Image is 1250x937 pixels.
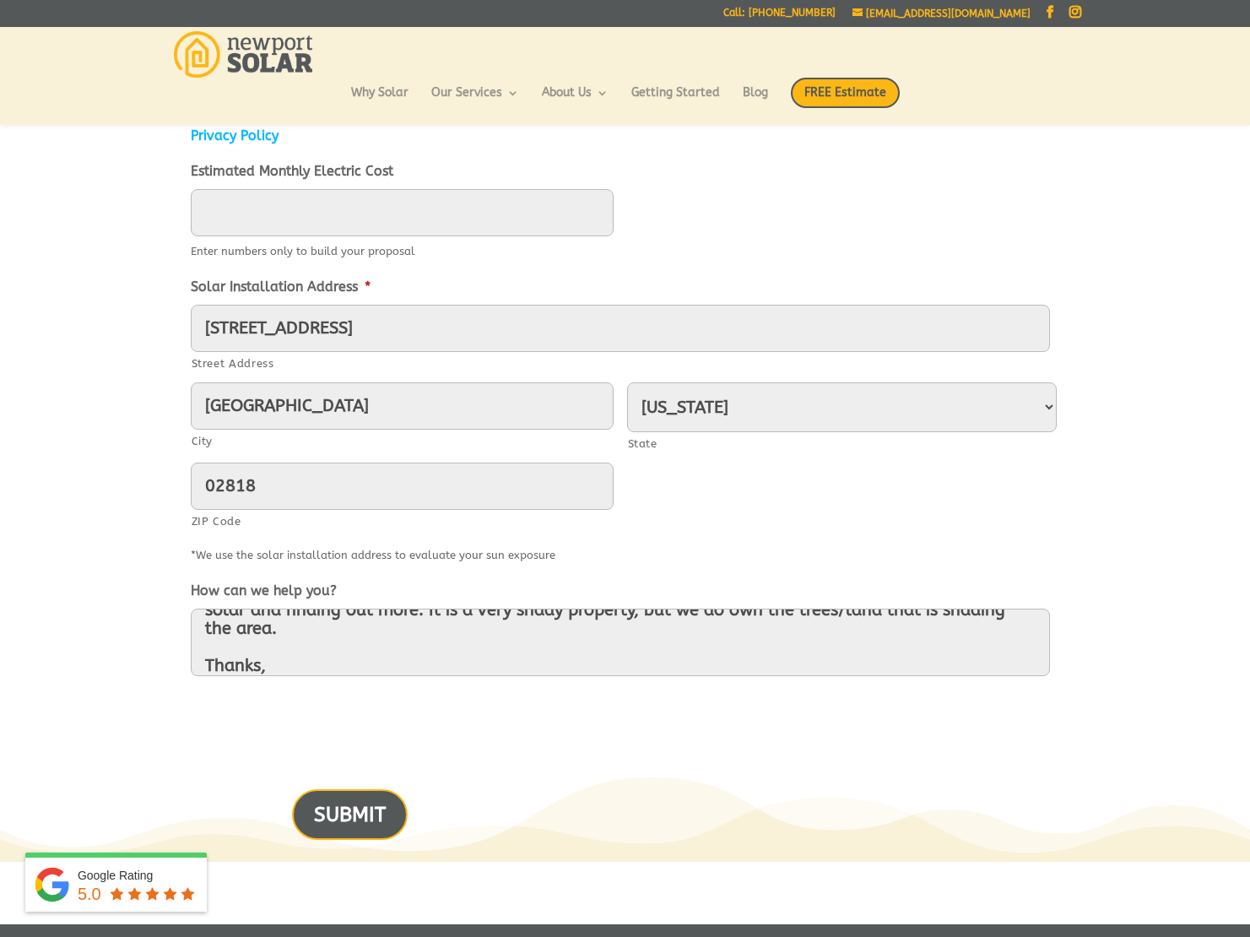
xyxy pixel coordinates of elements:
[192,511,614,533] label: ZIP Code
[191,127,279,144] a: Privacy Policy
[791,78,900,125] a: FREE Estimate
[628,433,1057,455] label: State
[191,236,1060,263] div: Enter numbers only to build your proposal
[192,431,614,452] label: City
[723,8,836,25] a: Call: [PHONE_NUMBER]
[542,87,609,116] a: About Us
[743,87,768,116] a: Blog
[78,867,198,884] div: Google Rating
[191,163,393,181] label: Estimated Monthly Electric Cost
[431,87,519,116] a: Our Services
[78,885,101,903] span: 5.0
[852,8,1031,19] a: [EMAIL_ADDRESS][DOMAIN_NAME]
[191,696,447,762] iframe: reCAPTCHA
[292,789,408,839] input: SUBMIT
[351,87,409,116] a: Why Solar
[791,78,900,108] span: FREE Estimate
[631,87,720,116] a: Getting Started
[191,582,337,600] label: How can we help you?
[191,540,1060,566] div: *We use the solar installation address to evaluate your sun exposure
[174,31,313,78] img: Newport Solar | Solar Energy Optimized.
[191,305,1050,352] input: Enter a location
[192,353,1050,375] label: Street Address
[191,279,371,296] label: Solar Installation Address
